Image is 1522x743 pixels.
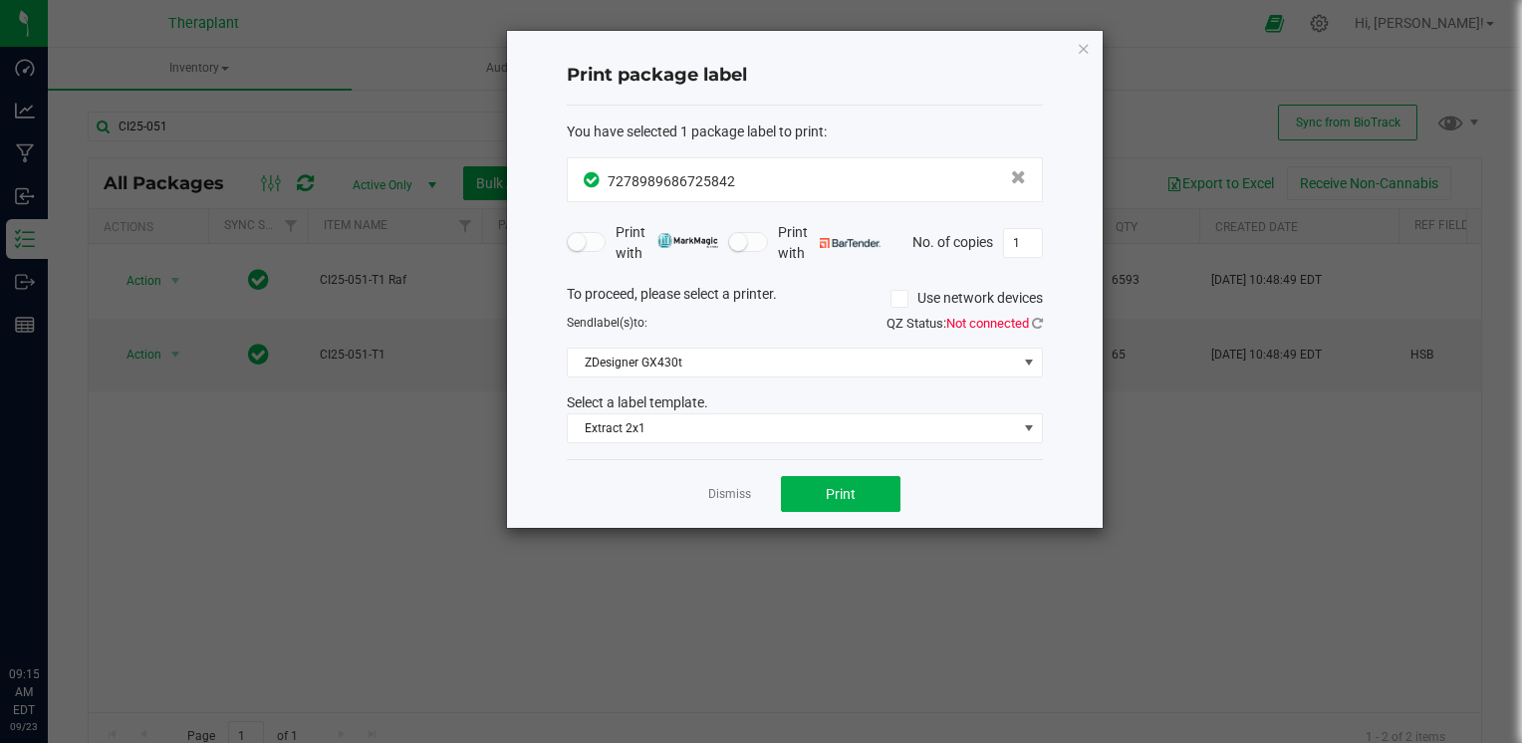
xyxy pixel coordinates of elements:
span: Print [826,486,856,502]
span: Not connected [946,316,1029,331]
span: QZ Status: [887,316,1043,331]
span: No. of copies [912,233,993,249]
span: 7278989686725842 [608,173,735,189]
h4: Print package label [567,63,1043,89]
div: Select a label template. [552,392,1058,413]
div: To proceed, please select a printer. [552,284,1058,314]
iframe: Resource center [20,584,80,643]
img: mark_magic_cybra.png [657,233,718,248]
label: Use network devices [890,288,1043,309]
div: : [567,122,1043,142]
span: You have selected 1 package label to print [567,124,824,139]
a: Dismiss [708,486,751,503]
button: Print [781,476,900,512]
span: Print with [616,222,718,264]
img: bartender.png [820,238,881,248]
span: Send to: [567,316,647,330]
span: label(s) [594,316,634,330]
span: In Sync [584,169,603,190]
iframe: Resource center unread badge [59,581,83,605]
span: ZDesigner GX430t [568,349,1017,376]
span: Print with [778,222,881,264]
span: Extract 2x1 [568,414,1017,442]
